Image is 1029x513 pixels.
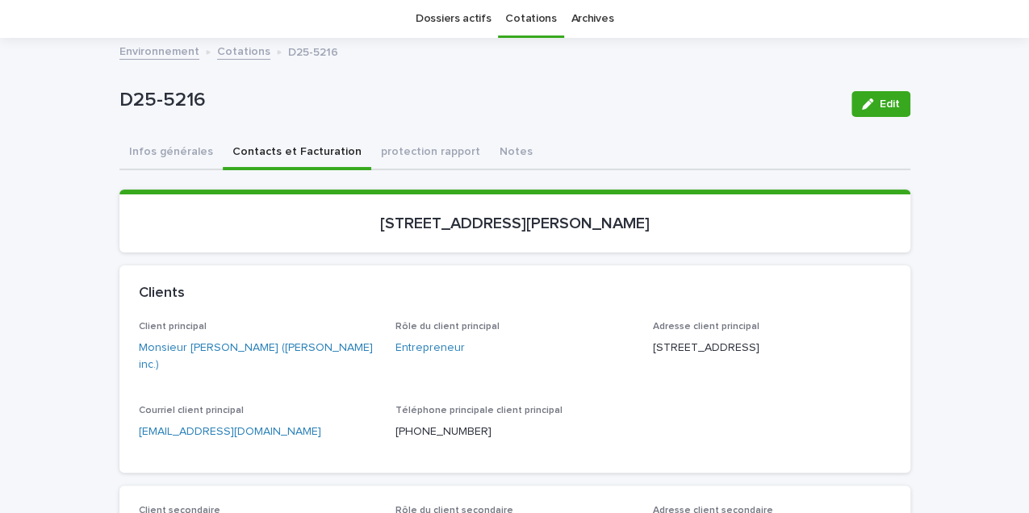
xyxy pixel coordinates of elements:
span: Rôle du client principal [395,322,500,332]
a: Environnement [119,41,199,60]
button: Contacts et Facturation [223,136,371,170]
button: protection rapport [371,136,490,170]
a: Entrepreneur [395,340,465,357]
p: [PHONE_NUMBER] [395,423,634,440]
p: [STREET_ADDRESS][PERSON_NAME] [139,214,891,233]
button: Infos générales [119,136,223,170]
span: Téléphone principale client principal [395,406,563,415]
p: D25-5216 [288,42,338,60]
h2: Clients [139,285,185,302]
a: [EMAIL_ADDRESS][DOMAIN_NAME] [139,426,321,437]
a: Monsieur [PERSON_NAME] ([PERSON_NAME] inc.) [139,340,377,373]
p: D25-5216 [119,89,839,112]
span: Adresse client principal [653,322,759,332]
span: Courriel client principal [139,406,244,415]
button: Edit [851,91,910,117]
p: [STREET_ADDRESS] [653,340,891,357]
button: Notes [490,136,542,170]
span: Client principal [139,322,207,332]
a: Cotations [217,41,270,60]
span: Edit [880,98,900,110]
